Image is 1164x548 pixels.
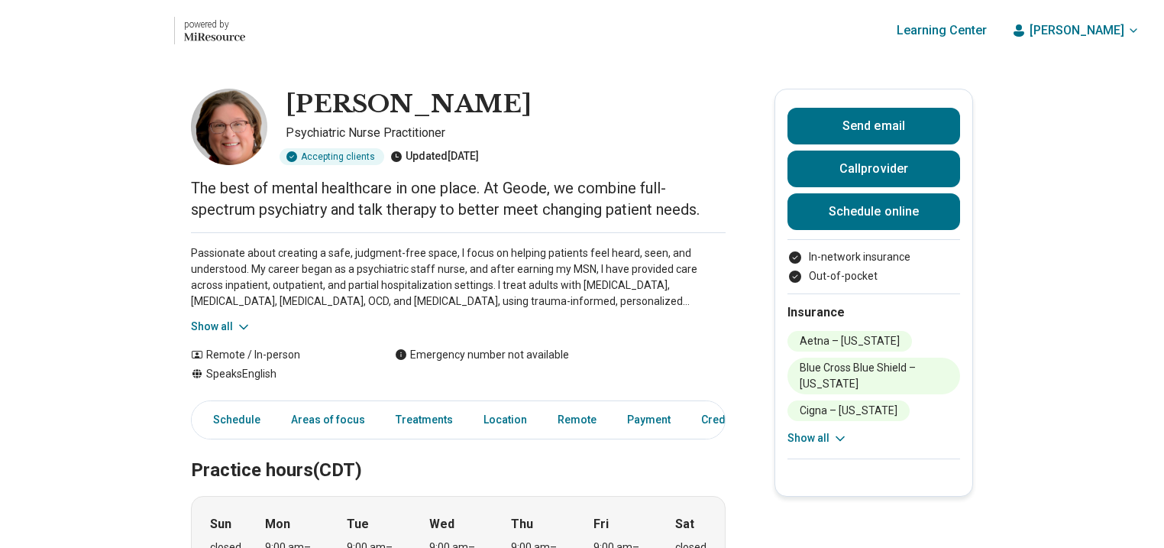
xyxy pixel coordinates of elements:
[787,108,960,144] button: Send email
[787,303,960,322] h2: Insurance
[692,404,768,436] a: Credentials
[191,421,726,484] h2: Practice hours (CDT)
[210,515,231,533] strong: Sun
[265,515,290,533] strong: Mon
[191,245,726,310] p: Passionate about creating a safe, judgment-free space, I focus on helping patients feel heard, se...
[787,268,960,284] li: Out-of-pocket
[675,515,694,533] strong: Sat
[24,6,245,55] a: Home page
[390,148,479,165] div: Updated [DATE]
[347,515,369,533] strong: Tue
[191,366,364,382] div: Speaks English
[429,515,454,533] strong: Wed
[787,358,960,394] li: Blue Cross Blue Shield – [US_STATE]
[897,21,987,40] a: Learning Center
[548,404,606,436] a: Remote
[1011,21,1140,40] button: [PERSON_NAME]
[787,249,960,284] ul: Payment options
[282,404,374,436] a: Areas of focus
[286,89,532,121] h1: [PERSON_NAME]
[191,89,267,165] img: Caroline Onischak, Psychiatric Nurse Practitioner
[395,347,569,363] div: Emergency number not available
[787,151,960,187] button: Callprovider
[474,404,536,436] a: Location
[195,404,270,436] a: Schedule
[1030,21,1124,40] span: [PERSON_NAME]
[286,124,726,142] p: Psychiatric Nurse Practitioner
[787,400,910,421] li: Cigna – [US_STATE]
[618,404,680,436] a: Payment
[191,347,364,363] div: Remote / In-person
[787,331,912,352] li: Aetna – [US_STATE]
[184,18,245,31] p: powered by
[511,515,533,533] strong: Thu
[280,148,384,165] div: Accepting clients
[787,249,960,265] li: In-network insurance
[593,515,609,533] strong: Fri
[386,404,462,436] a: Treatments
[787,193,960,230] a: Schedule online
[787,430,848,446] button: Show all
[191,177,726,220] p: The best of mental healthcare in one place. At Geode, we combine full-spectrum psychiatry and tal...
[191,319,251,335] button: Show all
